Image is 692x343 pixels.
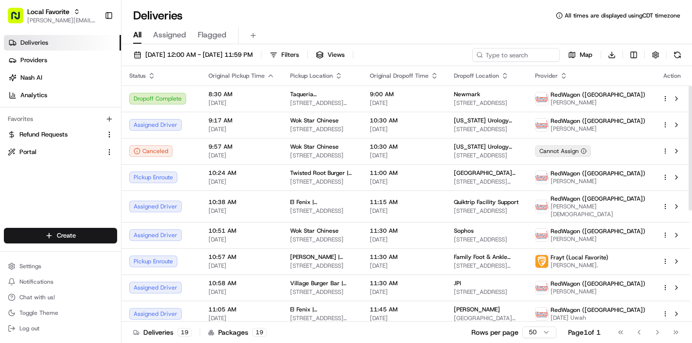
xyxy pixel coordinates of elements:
span: [DATE] [370,178,438,186]
span: [DATE] [370,262,438,270]
span: Local Favorite [27,7,69,17]
span: Map [580,51,592,59]
span: Pickup Location [290,72,333,80]
span: 8:30 AM [208,90,275,98]
span: [STREET_ADDRESS] [454,236,519,243]
div: 19 [252,328,267,337]
a: Refund Requests [8,130,102,139]
span: RedWagon ([GEOGRAPHIC_DATA]) [551,280,645,288]
span: Village Burger Bar | [GEOGRAPHIC_DATA] [290,279,354,287]
span: [STREET_ADDRESS] [290,288,354,296]
span: All times are displayed using CDT timezone [565,12,680,19]
button: Local Favorite[PERSON_NAME][EMAIL_ADDRESS][DOMAIN_NAME] [4,4,101,27]
span: Assigned [153,29,186,41]
button: [PERSON_NAME][EMAIL_ADDRESS][DOMAIN_NAME] [27,17,97,24]
span: Original Pickup Time [208,72,265,80]
span: [STREET_ADDRESS] [290,178,354,186]
span: Filters [281,51,299,59]
span: Wok Star Chinese [290,117,339,124]
span: Notifications [19,278,53,286]
span: 10:30 AM [370,117,438,124]
span: [DATE] Uwah [551,314,645,322]
span: Create [57,231,76,240]
span: Twisted Root Burger | [GEOGRAPHIC_DATA] [290,169,354,177]
div: Action [662,72,682,80]
span: Portal [19,148,36,156]
span: Wok Star Chinese [290,143,339,151]
h1: Deliveries [133,8,183,23]
span: [US_STATE] Urology Specialists [454,143,519,151]
button: Cannot Assign [535,145,591,157]
button: Chat with us! [4,291,117,304]
span: [PERSON_NAME] [551,235,645,243]
span: 9:00 AM [370,90,438,98]
button: Filters [265,48,303,62]
span: Views [328,51,345,59]
button: Views [311,48,349,62]
button: Create [4,228,117,243]
div: Packages [208,327,267,337]
span: [DATE] [208,314,275,322]
span: [DATE] [208,125,275,133]
span: [DATE] [370,152,438,159]
span: [STREET_ADDRESS] [290,125,354,133]
span: [DATE] [208,262,275,270]
div: Page 1 of 1 [568,327,601,337]
span: [GEOGRAPHIC_DATA][STREET_ADDRESS][GEOGRAPHIC_DATA] [454,314,519,322]
span: JPI [454,279,461,287]
span: El Fenix | [PERSON_NAME] [290,198,354,206]
span: RedWagon ([GEOGRAPHIC_DATA]) [551,195,645,203]
span: [PERSON_NAME]. [551,261,608,269]
span: [DATE] [370,125,438,133]
span: [STREET_ADDRESS] [454,99,519,107]
span: Refund Requests [19,130,68,139]
span: 9:17 AM [208,117,275,124]
span: [DATE] [370,314,438,322]
a: Analytics [4,87,121,103]
span: [STREET_ADDRESS] [290,262,354,270]
span: [STREET_ADDRESS][PERSON_NAME] [290,314,354,322]
img: time_to_eat_nevada_logo [536,92,548,105]
button: Notifications [4,275,117,289]
span: Taqueria [GEOGRAPHIC_DATA] | [GEOGRAPHIC_DATA] [290,90,354,98]
div: Canceled [129,145,173,157]
span: RedWagon ([GEOGRAPHIC_DATA]) [551,91,645,99]
span: [DATE] [208,288,275,296]
img: time_to_eat_nevada_logo [536,308,548,320]
span: [DATE] 12:00 AM - [DATE] 11:59 PM [145,51,253,59]
span: [DATE] [208,99,275,107]
span: [STREET_ADDRESS] [454,207,519,215]
span: 11:45 AM [370,306,438,313]
span: [STREET_ADDRESS] [454,288,519,296]
span: 10:30 AM [370,143,438,151]
img: time_to_eat_nevada_logo [536,281,548,294]
span: [STREET_ADDRESS] [454,125,519,133]
span: [DATE] [370,99,438,107]
img: time_to_eat_nevada_logo [536,171,548,184]
span: Flagged [198,29,226,41]
span: 11:15 AM [370,198,438,206]
div: Favorites [4,111,117,127]
span: 9:57 AM [208,143,275,151]
span: Sophos [454,227,474,235]
div: Deliveries [133,327,192,337]
span: 11:30 AM [370,227,438,235]
span: Dropoff Location [454,72,499,80]
span: Analytics [20,91,47,100]
img: frayt-logo.jpeg [536,255,548,268]
span: 10:24 AM [208,169,275,177]
span: [PERSON_NAME] [551,177,645,185]
span: Nash AI [20,73,42,82]
span: [DATE] [208,152,275,159]
span: El Fenix | [GEOGRAPHIC_DATA] [290,306,354,313]
input: Type to search [472,48,560,62]
span: 10:57 AM [208,253,275,261]
span: [PERSON_NAME] [454,306,500,313]
span: [STREET_ADDRESS] [290,152,354,159]
span: Toggle Theme [19,309,58,317]
span: 11:05 AM [208,306,275,313]
button: Refund Requests [4,127,117,142]
span: [PERSON_NAME] [551,99,645,106]
div: 19 [177,328,192,337]
span: 10:38 AM [208,198,275,206]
